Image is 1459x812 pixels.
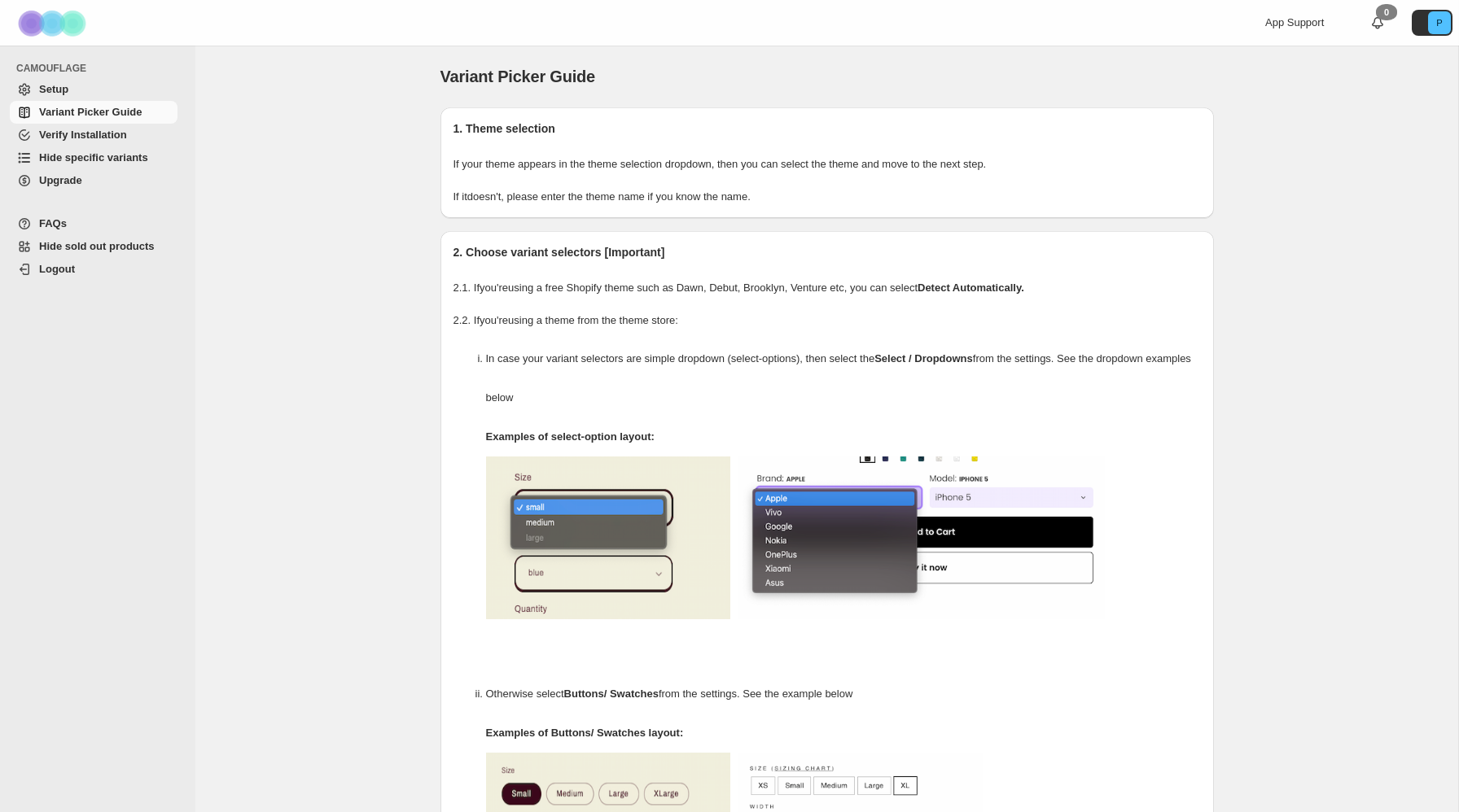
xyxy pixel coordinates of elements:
[10,258,177,281] a: Logout
[39,217,67,229] span: FAQs
[10,235,177,258] a: Hide sold out products
[453,189,1201,205] p: If it doesn't , please enter the theme name if you know the name.
[453,244,1201,260] h2: 2. Choose variant selectors [Important]
[486,456,730,619] img: camouflage-select-options
[453,120,1201,137] h2: 1. Theme selection
[486,339,1201,417] p: In case your variant selectors are simple dropdown (select-options), then select the from the set...
[486,674,1201,714] p: Otherwise select from the settings. See the example below
[10,124,177,146] a: Verify Installation
[564,688,659,700] strong: Buttons/ Swatches
[16,62,184,75] span: CAMOUFLAGE
[918,282,1024,294] strong: Detect Automatically.
[39,151,148,164] span: Hide specific variants
[1436,18,1442,28] text: P
[13,1,94,46] img: Camouflage
[39,263,75,275] span: Logout
[10,169,177,192] a: Upgrade
[486,727,684,739] strong: Examples of Buttons/ Swatches layout:
[1369,15,1386,31] a: 0
[39,83,68,95] span: Setup
[39,106,142,118] span: Variant Picker Guide
[10,78,177,101] a: Setup
[1428,11,1451,34] span: Avatar with initials P
[1412,10,1452,36] button: Avatar with initials P
[874,352,973,365] strong: Select / Dropdowns
[453,156,1201,172] p: If your theme appears in the theme selection dropdown, then you can select the theme and move to ...
[486,430,655,443] strong: Examples of select-option layout:
[10,101,177,124] a: Variant Picker Guide
[738,456,1105,619] img: camouflage-select-options-2
[453,312,1201,329] p: 2.2. If you're using a theme from the theme store:
[39,240,155,252] span: Hide sold out products
[39,129,127,141] span: Verify Installation
[1265,16,1324,28] span: App Support
[440,68,596,85] span: Variant Picker Guide
[10,212,177,235] a: FAQs
[1376,4,1397,20] div: 0
[453,280,1201,296] p: 2.1. If you're using a free Shopify theme such as Dawn, Debut, Brooklyn, Venture etc, you can select
[39,174,82,186] span: Upgrade
[10,146,177,169] a: Hide specific variants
